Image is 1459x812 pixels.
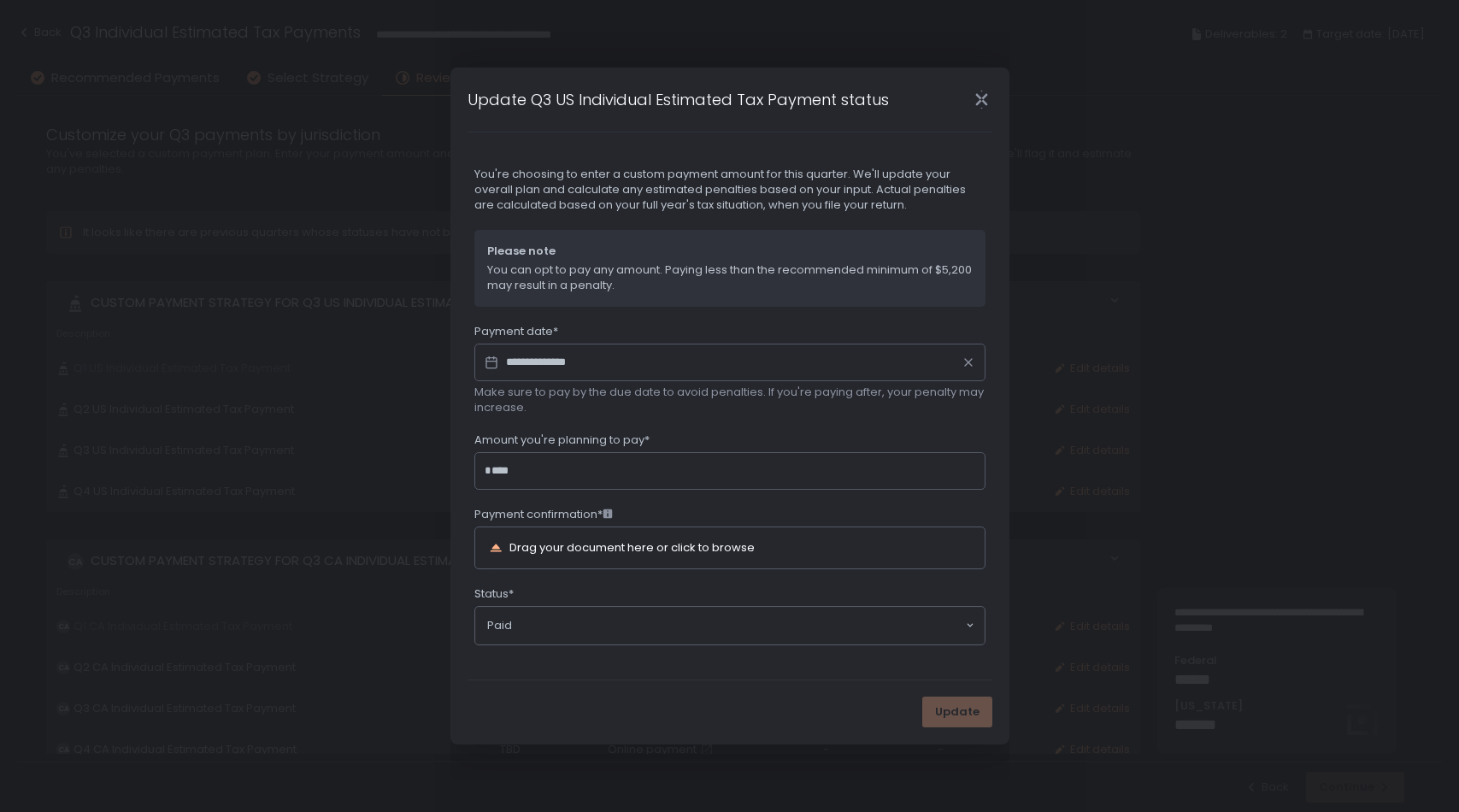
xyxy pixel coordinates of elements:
span: Make sure to pay by the due date to avoid penalties. If you're paying after, your penalty may inc... [474,385,985,415]
input: Datepicker input [474,344,985,381]
span: Payment date* [474,324,558,339]
span: Paid [487,618,512,633]
span: Payment confirmation* [474,507,613,522]
div: Drag your document here or click to browse [509,542,755,553]
div: Search for option [475,607,985,644]
span: Amount you're planning to pay* [474,432,650,448]
span: Please note [487,244,973,259]
h1: Update Q3 US Individual Estimated Tax Payment status [468,88,889,111]
span: You can opt to pay any amount. Paying less than the recommended minimum of $5,200 may result in a... [487,262,973,293]
div: Close [955,90,1009,109]
span: Status* [474,586,514,602]
input: Search for option [512,617,964,634]
span: You're choosing to enter a custom payment amount for this quarter. We'll update your overall plan... [474,167,985,213]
